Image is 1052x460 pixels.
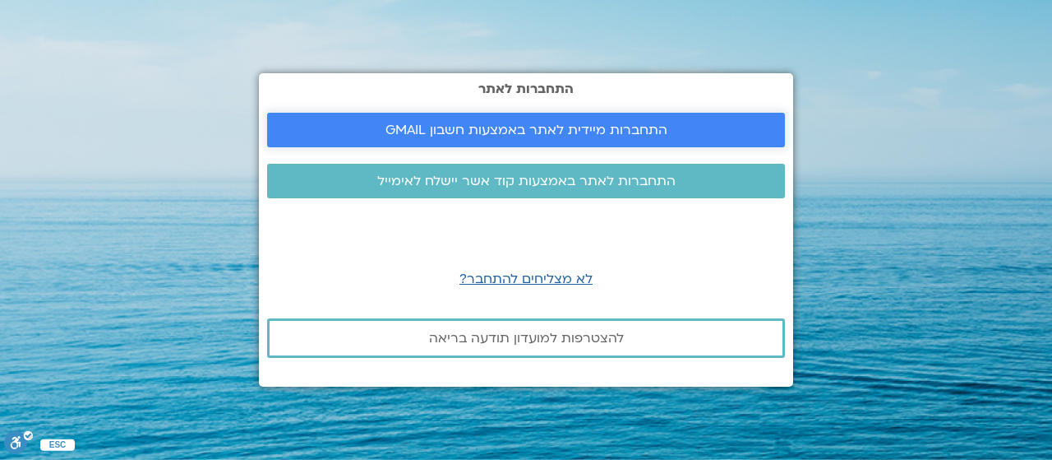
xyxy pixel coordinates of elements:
[459,270,593,288] a: לא מצליחים להתחבר?
[267,113,785,147] a: התחברות מיידית לאתר באמצעות חשבון GMAIL
[267,164,785,198] a: התחברות לאתר באמצעות קוד אשר יישלח לאימייל
[377,174,676,188] span: התחברות לאתר באמצעות קוד אשר יישלח לאימייל
[267,318,785,358] a: להצטרפות למועדון תודעה בריאה
[385,123,667,137] span: התחברות מיידית לאתר באמצעות חשבון GMAIL
[429,331,624,346] span: להצטרפות למועדון תודעה בריאה
[267,81,785,96] h2: התחברות לאתר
